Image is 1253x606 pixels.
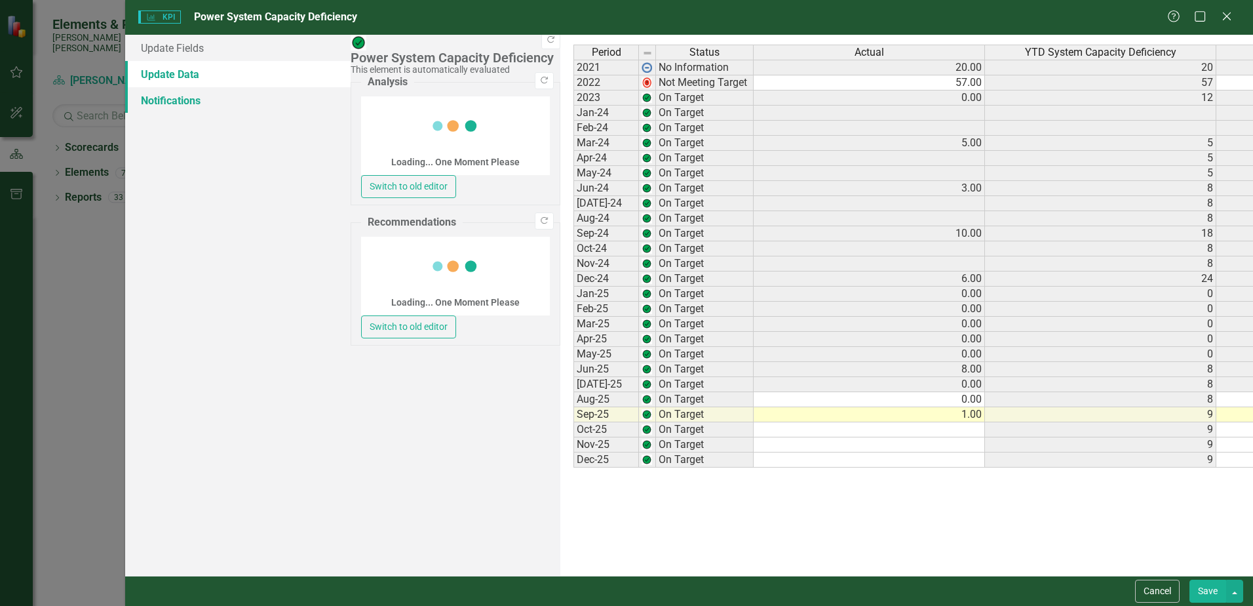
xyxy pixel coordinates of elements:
[573,226,639,241] td: Sep-24
[985,272,1216,287] td: 24
[754,272,985,287] td: 6.00
[642,394,652,405] img: Z
[573,136,639,151] td: Mar-24
[754,181,985,196] td: 3.00
[573,151,639,166] td: Apr-24
[656,241,754,256] td: On Target
[656,422,754,437] td: On Target
[125,35,351,61] a: Update Fields
[985,256,1216,272] td: 8
[573,121,639,136] td: Feb-24
[573,347,639,362] td: May-25
[573,106,639,121] td: Jan-24
[125,87,351,113] a: Notifications
[656,226,754,241] td: On Target
[642,243,652,254] img: Z
[656,392,754,407] td: On Target
[754,75,985,91] td: 57.00
[573,211,639,226] td: Aug-24
[361,315,456,338] button: Switch to old editor
[985,136,1216,151] td: 5
[642,319,652,329] img: Z
[642,153,652,163] img: Z
[361,175,456,198] button: Switch to old editor
[573,377,639,392] td: [DATE]-25
[1135,580,1180,603] button: Cancel
[985,332,1216,347] td: 0
[754,392,985,407] td: 0.00
[573,60,639,75] td: 2021
[985,226,1216,241] td: 18
[656,121,754,136] td: On Target
[391,296,520,309] div: Loading... One Moment Please
[656,377,754,392] td: On Target
[985,181,1216,196] td: 8
[573,166,639,181] td: May-24
[855,47,884,58] span: Actual
[985,91,1216,106] td: 12
[689,47,720,58] span: Status
[642,258,652,269] img: Z
[754,60,985,75] td: 20.00
[656,91,754,106] td: On Target
[985,317,1216,332] td: 0
[656,60,754,75] td: No Information
[985,437,1216,453] td: 9
[754,332,985,347] td: 0.00
[573,91,639,106] td: 2023
[985,241,1216,256] td: 8
[573,392,639,407] td: Aug-25
[642,273,652,284] img: Z
[1189,580,1226,603] button: Save
[642,198,652,209] img: Z
[194,10,357,23] span: Power System Capacity Deficiency
[656,332,754,347] td: On Target
[985,196,1216,211] td: 8
[656,136,754,151] td: On Target
[656,196,754,211] td: On Target
[985,392,1216,407] td: 8
[642,183,652,193] img: Z
[656,362,754,377] td: On Target
[985,166,1216,181] td: 5
[592,47,621,58] span: Period
[985,75,1216,91] td: 57
[573,241,639,256] td: Oct-24
[642,334,652,344] img: Z
[351,35,366,51] img: On Target
[656,302,754,317] td: On Target
[985,453,1216,468] td: 9
[642,77,652,88] img: 2Q==
[573,407,639,422] td: Sep-25
[642,228,652,239] img: Z
[985,151,1216,166] td: 5
[573,422,639,437] td: Oct-25
[656,256,754,272] td: On Target
[656,347,754,362] td: On Target
[573,181,639,196] td: Jun-24
[754,317,985,332] td: 0.00
[573,196,639,211] td: [DATE]-24
[656,272,754,287] td: On Target
[125,61,351,87] a: Update Data
[656,211,754,226] td: On Target
[985,347,1216,362] td: 0
[642,138,652,148] img: Z
[754,287,985,302] td: 0.00
[642,409,652,420] img: Z
[754,377,985,392] td: 0.00
[573,332,639,347] td: Apr-25
[642,439,652,450] img: Z
[573,437,639,453] td: Nov-25
[656,151,754,166] td: On Target
[573,362,639,377] td: Jun-25
[985,287,1216,302] td: 0
[642,455,652,465] img: Z
[656,287,754,302] td: On Target
[391,155,520,169] div: Loading... One Moment Please
[754,91,985,106] td: 0.00
[573,272,639,287] td: Dec-24
[985,407,1216,422] td: 9
[573,75,639,91] td: 2022
[573,302,639,317] td: Feb-25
